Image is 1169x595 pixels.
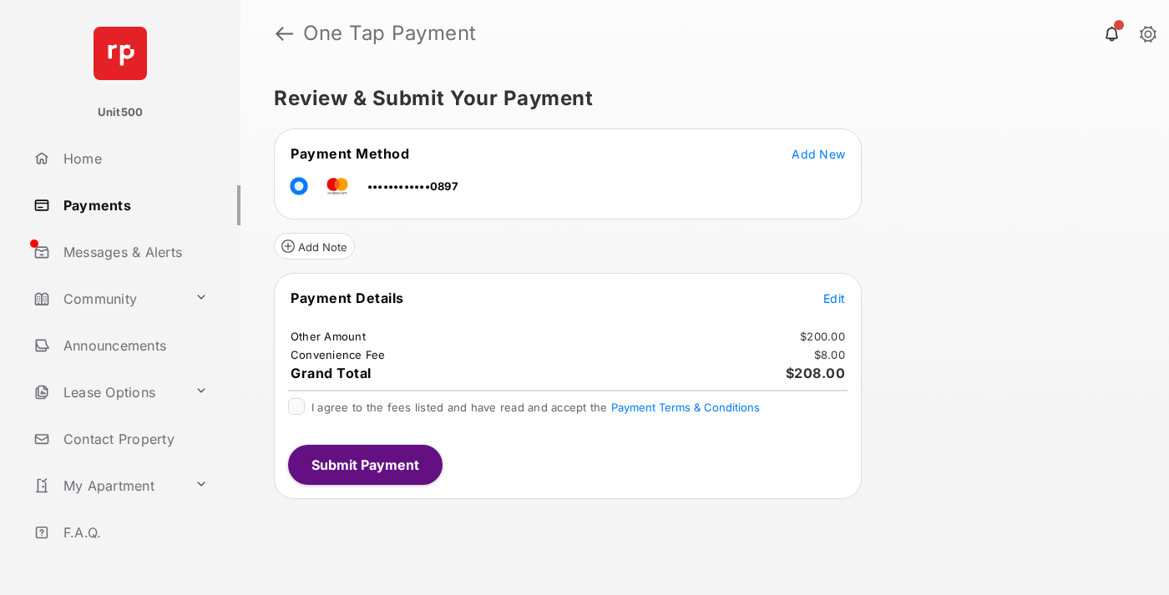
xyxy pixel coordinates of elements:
p: Unit500 [98,104,144,121]
span: Add New [792,147,845,161]
span: Grand Total [291,365,372,381]
a: Announcements [27,325,240,366]
td: Other Amount [290,329,367,344]
span: I agree to the fees listed and have read and accept the [311,401,760,414]
td: Convenience Fee [290,347,387,362]
span: Edit [823,291,845,305]
strong: One Tap Payment [303,23,477,43]
span: $208.00 [786,365,846,381]
img: svg+xml;base64,PHN2ZyB4bWxucz0iaHR0cDovL3d3dy53My5vcmcvMjAwMC9zdmciIHdpZHRoPSI2NCIgaGVpZ2h0PSI2NC... [94,27,147,80]
button: Add Note [274,233,355,260]
a: My Apartment [27,466,188,506]
button: I agree to the fees listed and have read and accept the [611,401,760,414]
span: Payment Details [291,290,404,306]
a: Community [27,279,188,319]
a: Contact Property [27,419,240,459]
td: $8.00 [813,347,846,362]
a: Home [27,139,240,179]
button: Submit Payment [288,445,443,485]
a: Payments [27,185,240,225]
span: ••••••••••••0897 [367,179,458,193]
button: Edit [823,290,845,306]
h5: Review & Submit Your Payment [274,88,1122,108]
a: Lease Options [27,372,188,412]
a: Messages & Alerts [27,232,240,272]
span: Payment Method [291,145,409,162]
td: $200.00 [799,329,846,344]
a: F.A.Q. [27,512,240,552]
button: Add New [792,145,845,162]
